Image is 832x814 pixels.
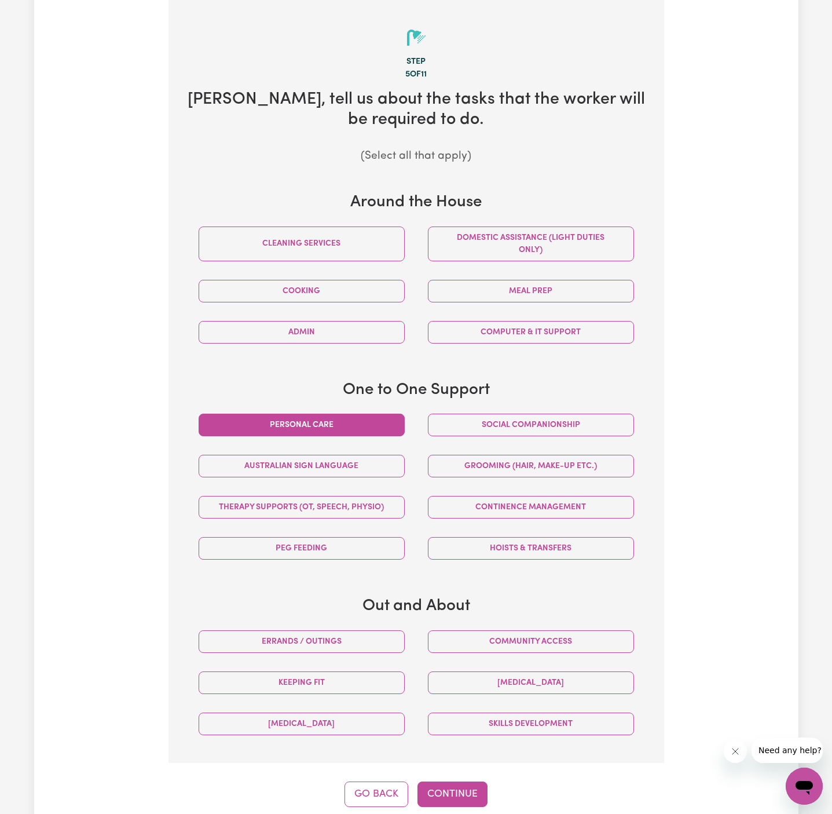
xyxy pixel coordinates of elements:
[187,68,646,81] div: 5 of 11
[199,713,405,735] button: [MEDICAL_DATA]
[428,321,634,344] button: Computer & IT Support
[428,537,634,560] button: Hoists & transfers
[199,671,405,694] button: Keeping fit
[428,713,634,735] button: Skills Development
[199,227,405,261] button: Cleaning services
[199,455,405,477] button: Australian Sign Language
[428,496,634,519] button: Continence management
[187,56,646,68] div: Step
[187,148,646,165] p: (Select all that apply)
[199,321,405,344] button: Admin
[428,630,634,653] button: Community access
[786,768,823,805] iframe: Button to launch messaging window
[199,414,405,436] button: Personal care
[428,280,634,302] button: Meal prep
[199,496,405,519] button: Therapy Supports (OT, speech, physio)
[428,414,634,436] button: Social companionship
[187,90,646,130] h2: [PERSON_NAME] , tell us about the tasks that the worker will be required to do.
[187,193,646,213] h3: Around the House
[199,537,405,560] button: PEG feeding
[199,630,405,653] button: Errands / Outings
[428,227,634,261] button: Domestic assistance (light duties only)
[752,738,823,763] iframe: Message from company
[724,740,747,763] iframe: Close message
[199,280,405,302] button: Cooking
[344,782,408,807] button: Go Back
[428,671,634,694] button: [MEDICAL_DATA]
[187,381,646,400] h3: One to One Support
[428,455,634,477] button: Grooming (hair, make-up etc.)
[187,597,646,616] h3: Out and About
[417,782,488,807] button: Continue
